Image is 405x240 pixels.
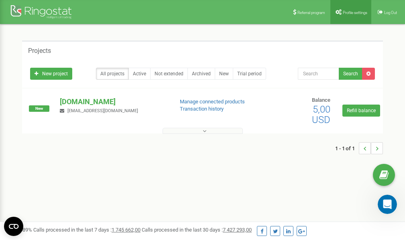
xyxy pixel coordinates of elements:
span: [EMAIL_ADDRESS][DOMAIN_NAME] [67,108,138,113]
a: Not extended [150,68,188,80]
span: Calls processed in the last 7 days : [33,227,140,233]
input: Search [298,68,339,80]
span: Referral program [297,10,325,15]
span: Profile settings [343,10,367,15]
a: Refill balance [342,105,380,117]
span: 1 - 1 of 1 [335,142,359,154]
a: Active [128,68,151,80]
a: New project [30,68,72,80]
h5: Projects [28,47,51,54]
a: All projects [96,68,129,80]
a: Transaction history [180,106,224,112]
a: Archived [187,68,215,80]
span: New [29,105,49,112]
button: Open CMP widget [4,217,23,236]
u: 1 745 662,00 [112,227,140,233]
span: Calls processed in the last 30 days : [142,227,252,233]
a: Manage connected products [180,99,245,105]
span: Balance [312,97,330,103]
span: Log Out [384,10,397,15]
nav: ... [335,134,383,162]
iframe: Intercom live chat [378,195,397,214]
u: 7 427 293,00 [223,227,252,233]
button: Search [339,68,362,80]
p: [DOMAIN_NAME] [60,97,167,107]
span: 5,00 USD [312,104,330,125]
a: Trial period [233,68,266,80]
a: New [215,68,233,80]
